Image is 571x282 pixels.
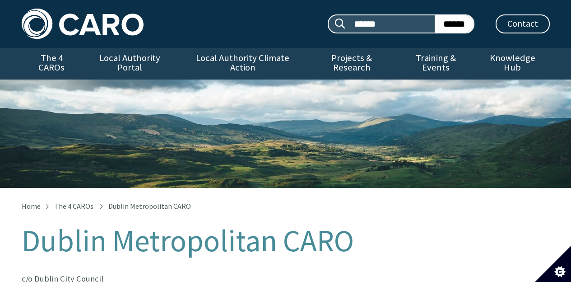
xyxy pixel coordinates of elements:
a: The 4 CAROs [22,48,82,80]
a: Knowledge Hub [475,48,549,80]
a: Projects & Research [307,48,396,80]
button: Set cookie preferences [535,246,571,282]
a: Training & Events [396,48,475,80]
a: Local Authority Climate Action [178,48,307,80]
a: Contact [496,14,550,33]
img: Caro logo [22,9,144,39]
a: Home [22,202,41,211]
h1: Dublin Metropolitan CARO [22,224,550,258]
span: Dublin Metropolitan CARO [108,202,191,211]
a: Local Authority Portal [82,48,178,80]
a: The 4 CAROs [54,202,93,211]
